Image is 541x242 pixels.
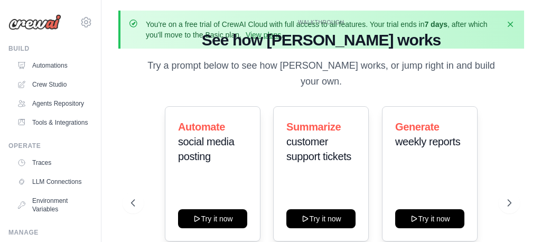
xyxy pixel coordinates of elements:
[13,173,92,190] a: LLM Connections
[13,114,92,131] a: Tools & Integrations
[131,18,511,26] div: WALKTHROUGH
[395,209,464,228] button: Try it now
[286,209,356,228] button: Try it now
[144,58,499,89] p: Try a prompt below to see how [PERSON_NAME] works, or jump right in and build your own.
[286,121,341,133] span: Summarize
[8,142,92,150] div: Operate
[131,31,511,50] h1: See how [PERSON_NAME] works
[13,192,92,218] a: Environment Variables
[178,209,247,228] button: Try it now
[8,44,92,53] div: Build
[8,228,92,237] div: Manage
[178,136,234,162] span: social media posting
[395,136,460,147] span: weekly reports
[13,154,92,171] a: Traces
[286,136,351,162] span: customer support tickets
[178,121,225,133] span: Automate
[13,57,92,74] a: Automations
[13,76,92,93] a: Crew Studio
[395,121,440,133] span: Generate
[8,14,61,30] img: Logo
[13,95,92,112] a: Agents Repository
